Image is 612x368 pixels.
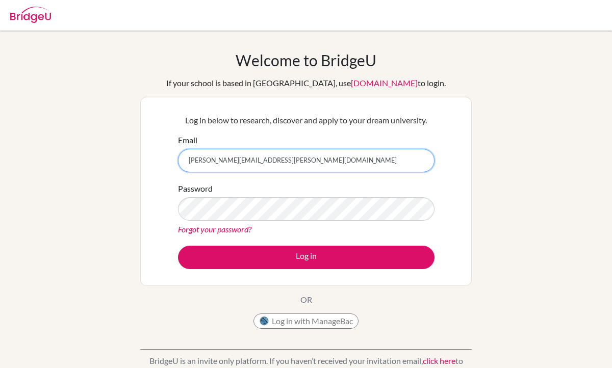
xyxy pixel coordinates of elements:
[178,182,213,195] label: Password
[178,114,435,126] p: Log in below to research, discover and apply to your dream university.
[351,78,418,88] a: [DOMAIN_NAME]
[236,51,376,69] h1: Welcome to BridgeU
[423,356,455,365] a: click here
[178,246,435,269] button: Log in
[166,77,446,89] div: If your school is based in [GEOGRAPHIC_DATA], use to login.
[10,7,51,23] img: Bridge-U
[178,224,251,234] a: Forgot your password?
[253,313,359,329] button: Log in with ManageBac
[300,294,312,306] p: OR
[178,134,197,146] label: Email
